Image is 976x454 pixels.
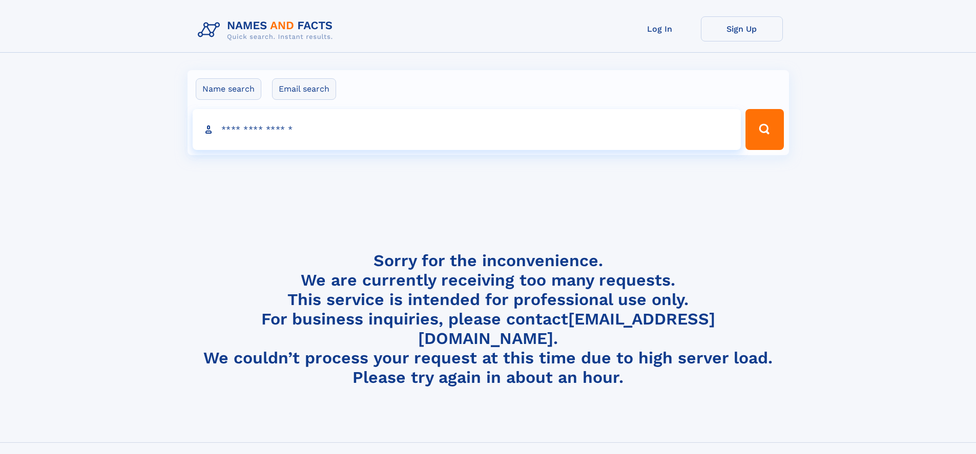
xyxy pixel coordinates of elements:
[193,109,741,150] input: search input
[194,16,341,44] img: Logo Names and Facts
[619,16,701,41] a: Log In
[418,309,715,348] a: [EMAIL_ADDRESS][DOMAIN_NAME]
[272,78,336,100] label: Email search
[701,16,783,41] a: Sign Up
[196,78,261,100] label: Name search
[745,109,783,150] button: Search Button
[194,251,783,387] h4: Sorry for the inconvenience. We are currently receiving too many requests. This service is intend...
